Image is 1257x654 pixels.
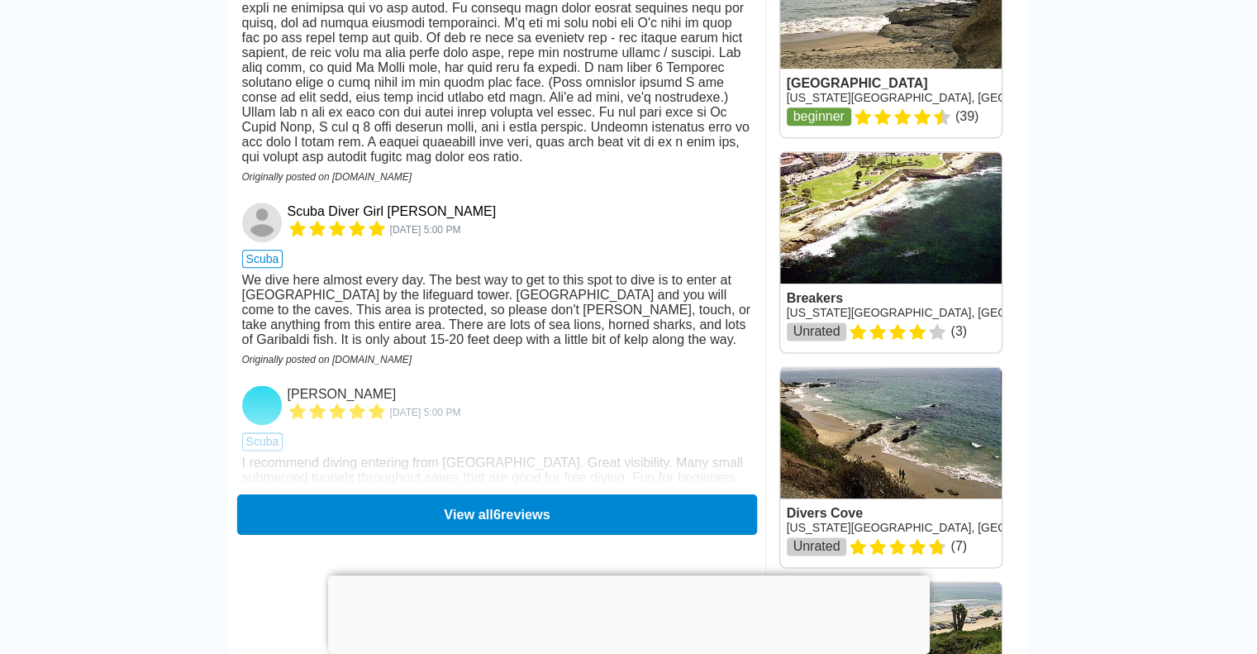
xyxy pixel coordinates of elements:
div: I recommend diving entering from [GEOGRAPHIC_DATA]. Great visibility. Many small submerged tunnel... [242,456,752,500]
iframe: Advertisement [328,575,930,650]
span: 2281 [390,407,461,418]
span: scuba [242,250,283,268]
div: Originally posted on [DOMAIN_NAME] [242,354,752,365]
a: Scuba Diver Girl Stephanie [242,203,284,242]
span: 4179 [390,224,461,236]
a: Blake Hobba [242,385,284,425]
div: Originally posted on [DOMAIN_NAME] [242,171,752,183]
div: We dive here almost every day. The best way to get to this spot to dive is to enter at [GEOGRAPHI... [242,273,752,347]
a: [PERSON_NAME] [288,387,397,402]
span: scuba [242,432,283,451]
button: View all6reviews [236,494,756,534]
a: Scuba Diver Girl [PERSON_NAME] [288,204,497,219]
img: Scuba Diver Girl Stephanie [242,203,282,242]
img: Blake Hobba [242,385,282,425]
